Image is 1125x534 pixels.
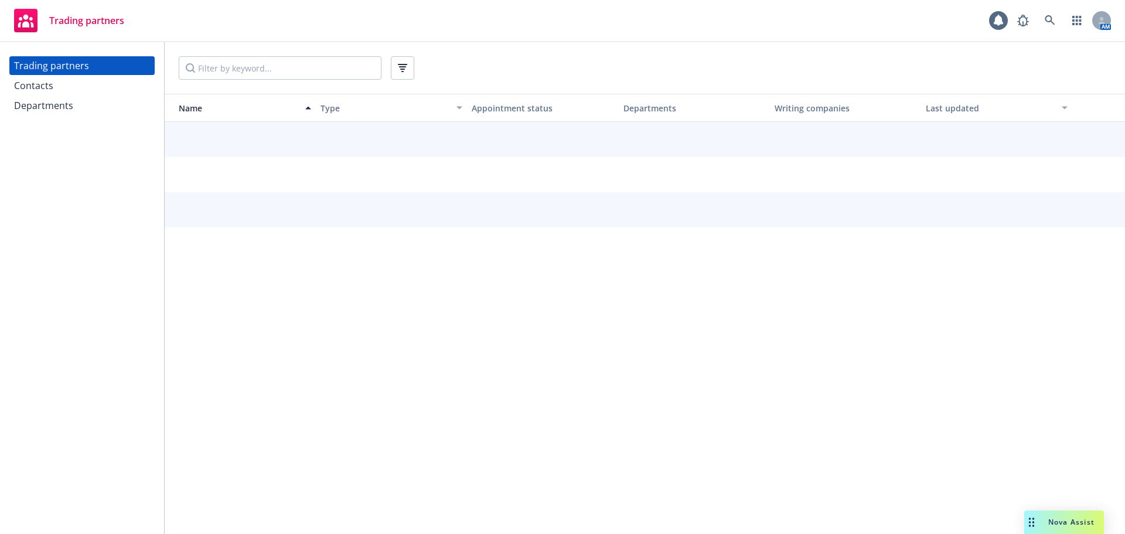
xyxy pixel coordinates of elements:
[1065,9,1089,32] a: Switch app
[14,56,89,75] div: Trading partners
[165,94,316,122] button: Name
[9,76,155,95] a: Contacts
[619,94,770,122] button: Departments
[467,94,618,122] button: Appointment status
[316,94,467,122] button: Type
[9,96,155,115] a: Departments
[921,94,1072,122] button: Last updated
[623,102,765,114] div: Departments
[770,94,921,122] button: Writing companies
[179,56,381,80] input: Filter by keyword...
[1011,9,1035,32] a: Report a Bug
[9,56,155,75] a: Trading partners
[472,102,613,114] div: Appointment status
[49,16,124,25] span: Trading partners
[926,102,1055,114] div: Last updated
[1038,9,1062,32] a: Search
[169,102,298,114] div: Name
[1048,517,1095,527] span: Nova Assist
[1024,511,1104,534] button: Nova Assist
[14,76,53,95] div: Contacts
[321,102,449,114] div: Type
[775,102,916,114] div: Writing companies
[14,96,73,115] div: Departments
[1024,511,1039,534] div: Drag to move
[9,4,129,37] a: Trading partners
